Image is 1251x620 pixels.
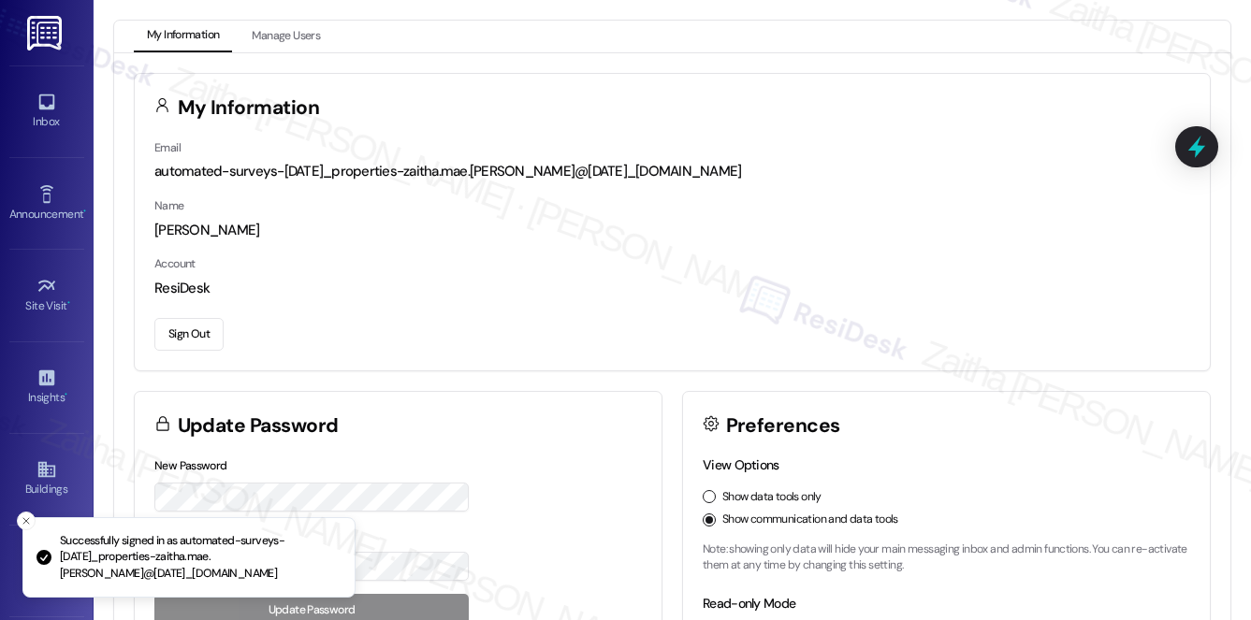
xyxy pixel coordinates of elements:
h3: My Information [178,98,320,118]
label: Name [154,198,184,213]
label: View Options [703,456,779,473]
img: ResiDesk Logo [27,16,65,50]
a: Inbox [9,86,84,137]
div: ResiDesk [154,279,1190,298]
span: • [83,205,86,218]
p: Note: showing only data will hide your main messaging inbox and admin functions. You can re-activ... [703,541,1190,574]
label: Account [154,256,196,271]
button: Close toast [17,512,36,530]
a: Leads [9,546,84,597]
label: Read-only Mode [703,595,795,612]
div: automated-surveys-[DATE]_properties-zaitha.mae.[PERSON_NAME]@[DATE]_[DOMAIN_NAME] [154,162,1190,181]
span: • [67,296,70,310]
h3: Update Password [178,416,339,436]
button: My Information [134,21,232,52]
label: Show data tools only [722,489,822,506]
a: Buildings [9,454,84,504]
span: • [65,388,67,401]
label: Email [154,140,181,155]
p: Successfully signed in as automated-surveys-[DATE]_properties-zaitha.mae.[PERSON_NAME]@[DATE]_[DO... [60,533,340,583]
a: Site Visit • [9,270,84,321]
h3: Preferences [726,416,840,436]
label: New Password [154,458,227,473]
button: Manage Users [239,21,333,52]
button: Sign Out [154,318,224,351]
a: Insights • [9,362,84,412]
div: [PERSON_NAME] [154,221,1190,240]
label: Show communication and data tools [722,512,898,528]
